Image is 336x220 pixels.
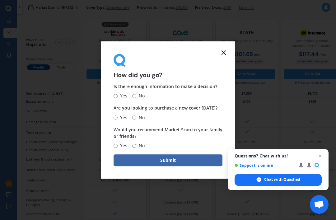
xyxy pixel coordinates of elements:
[235,163,295,168] span: Support is online
[118,92,127,100] span: Yes
[114,127,222,139] span: Would you recommend Market Scan to your family or friends?
[136,114,145,121] span: No
[114,115,118,119] input: Yes
[136,142,145,149] span: No
[132,115,136,119] input: No
[114,154,222,166] button: Submit
[235,153,322,158] span: Questions? Chat with us!
[310,195,329,214] a: Open chat
[136,92,145,100] span: No
[132,94,136,98] input: No
[114,54,222,78] div: How did you go?
[118,114,127,121] span: Yes
[114,105,217,111] span: Are you looking to purchase a new cover [DATE]?
[132,144,136,148] input: No
[114,84,217,90] span: Is there enough information to make a decision?
[114,94,118,98] input: Yes
[235,174,322,186] span: Chat with Quashed
[114,144,118,148] input: Yes
[264,177,300,182] span: Chat with Quashed
[118,142,127,149] span: Yes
